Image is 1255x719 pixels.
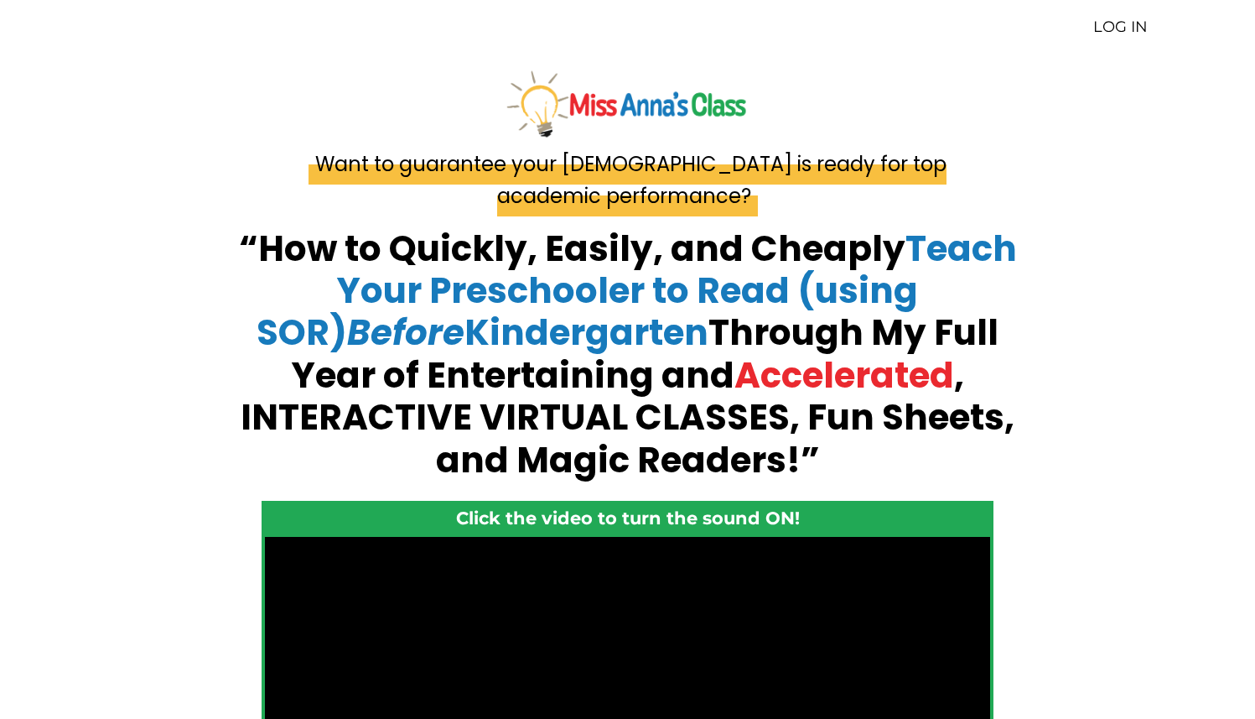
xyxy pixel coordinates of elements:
[456,508,800,529] strong: Click the video to turn the sound ON!
[347,308,464,357] em: Before
[1093,18,1148,36] a: LOG IN
[309,143,946,216] span: Want to guarantee your [DEMOGRAPHIC_DATA] is ready for top academic performance?
[239,224,1017,485] strong: “How to Quickly, Easily, and Cheaply Through My Full Year of Entertaining and , INTERACTIVE VIRTU...
[257,224,1017,358] span: Teach Your Preschooler to Read (using SOR) Kindergarten
[734,351,954,400] span: Accelerated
